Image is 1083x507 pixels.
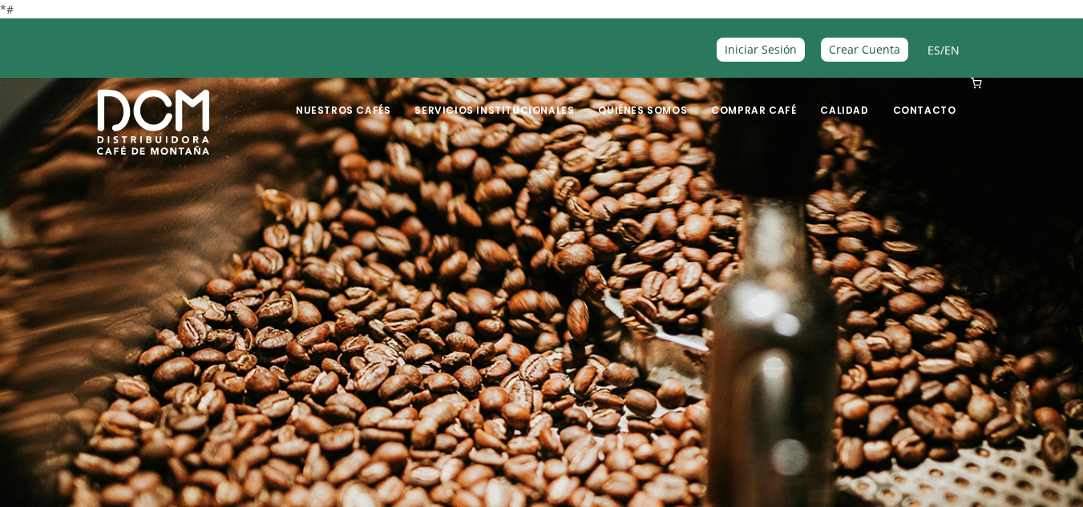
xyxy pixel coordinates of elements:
[944,42,960,58] a: EN
[883,79,966,117] a: Contacto
[821,38,908,61] a: Crear Cuenta
[927,42,940,58] a: ES
[927,41,960,59] span: /
[701,79,806,117] a: Comprar Café
[405,79,584,117] a: Servicios Institucionales
[286,79,400,117] a: Nuestros Cafés
[588,79,697,117] a: Quiénes Somos
[717,38,805,61] a: Iniciar Sesión
[810,79,878,117] a: Calidad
